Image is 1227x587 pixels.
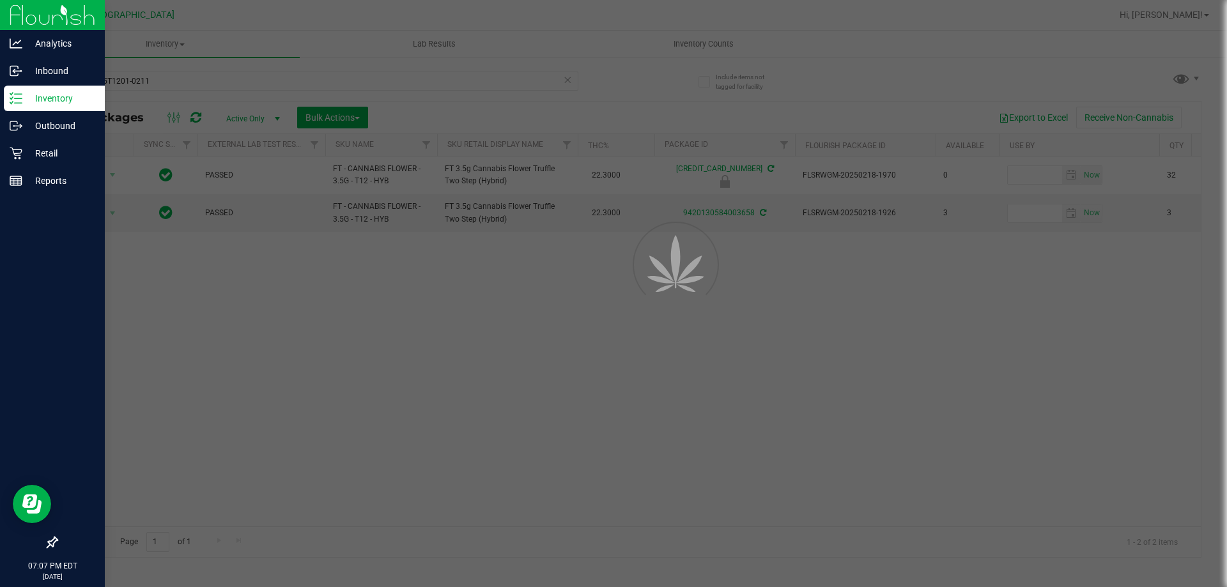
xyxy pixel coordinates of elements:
inline-svg: Reports [10,174,22,187]
inline-svg: Inventory [10,92,22,105]
p: 07:07 PM EDT [6,560,99,572]
p: Inbound [22,63,99,79]
inline-svg: Analytics [10,37,22,50]
iframe: Resource center [13,485,51,523]
inline-svg: Outbound [10,119,22,132]
inline-svg: Retail [10,147,22,160]
p: Outbound [22,118,99,133]
p: [DATE] [6,572,99,581]
inline-svg: Inbound [10,65,22,77]
p: Retail [22,146,99,161]
p: Reports [22,173,99,188]
p: Analytics [22,36,99,51]
p: Inventory [22,91,99,106]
